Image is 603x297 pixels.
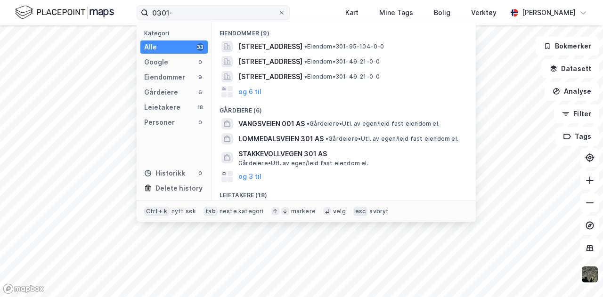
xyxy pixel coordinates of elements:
div: 9 [196,73,204,81]
div: Gårdeiere [144,87,178,98]
div: velg [333,208,346,215]
div: Ctrl + k [144,207,170,216]
div: Kontrollprogram for chat [556,252,603,297]
div: 18 [196,104,204,111]
div: 0 [196,169,204,177]
div: Alle [144,41,157,53]
div: 0 [196,119,204,126]
button: og 3 til [238,171,261,182]
button: Analyse [545,82,599,101]
div: 33 [196,43,204,51]
div: Kategori [144,30,208,37]
iframe: Chat Widget [556,252,603,297]
img: logo.f888ab2527a4732fd821a326f86c7f29.svg [15,4,114,21]
span: Eiendom • 301-95-104-0-0 [304,43,384,50]
div: avbryt [369,208,389,215]
div: Mine Tags [379,7,413,18]
div: Eiendommer (9) [212,22,476,39]
span: • [307,120,310,127]
div: Bolig [434,7,450,18]
span: VANGSVEIEN 001 AS [238,118,305,129]
div: 0 [196,58,204,66]
div: Gårdeiere (6) [212,99,476,116]
div: esc [353,207,368,216]
button: Tags [555,127,599,146]
span: • [304,73,307,80]
div: Google [144,56,168,68]
div: Eiendommer [144,72,185,83]
span: STAKKEVOLLVEGEN 301 AS [238,148,464,160]
span: [STREET_ADDRESS] [238,56,302,67]
div: Leietakere [144,102,180,113]
div: neste kategori [220,208,264,215]
span: • [304,43,307,50]
span: [STREET_ADDRESS] [238,71,302,82]
div: Delete history [155,183,203,194]
span: LOMMEDALSVEIEN 301 AS [238,133,324,144]
span: Gårdeiere • Utl. av egen/leid fast eiendom el. [326,135,458,143]
button: Datasett [542,59,599,78]
div: Leietakere (18) [212,184,476,201]
button: og 6 til [238,86,261,97]
div: 6 [196,88,204,96]
a: Mapbox homepage [3,283,44,294]
div: Historikk [144,168,185,179]
span: Gårdeiere • Utl. av egen/leid fast eiendom el. [307,120,440,128]
div: markere [291,208,316,215]
span: Gårdeiere • Utl. av egen/leid fast eiendom el. [238,160,368,167]
div: nytt søk [171,208,196,215]
button: Filter [554,104,599,123]
span: • [326,135,328,142]
div: Kart [345,7,359,18]
span: [STREET_ADDRESS] [238,41,302,52]
span: Eiendom • 301-49-21-0-0 [304,58,380,65]
div: Personer [144,117,175,128]
div: [PERSON_NAME] [522,7,576,18]
span: Eiendom • 301-49-21-0-0 [304,73,380,80]
div: tab [204,207,218,216]
button: Bokmerker [536,37,599,56]
div: Verktøy [471,7,497,18]
span: • [304,58,307,65]
input: Søk på adresse, matrikkel, gårdeiere, leietakere eller personer [148,6,278,20]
